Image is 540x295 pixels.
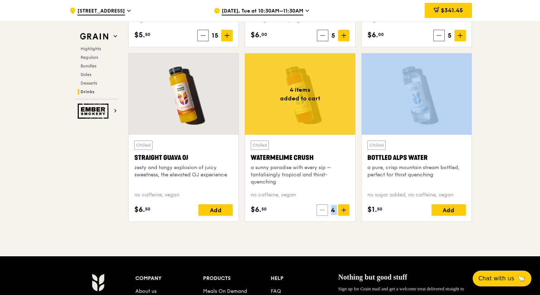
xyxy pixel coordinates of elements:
[92,273,104,291] img: Grain
[271,288,281,294] a: FAQ
[134,191,233,199] div: no caffeine, vegan
[367,153,466,163] div: Bottled Alps Water
[81,72,91,77] span: Sides
[203,273,271,284] div: Products
[517,274,526,283] span: 🦙
[203,288,247,294] a: Meals On Demand
[367,204,377,215] span: $1.
[261,32,267,37] span: 00
[81,81,97,86] span: Desserts
[431,204,466,216] div: Add
[209,30,221,41] span: 15
[135,288,156,294] a: About us
[134,141,153,150] div: Chilled
[78,104,111,119] img: Ember Smokery web logo
[367,164,466,179] div: a pure, crisp mountain stream bottled, perfect for thirst quenching
[134,164,233,179] div: zesty and tangy explosion of juicy sweetness, the elevated OJ experience
[135,273,203,284] div: Company
[328,30,338,41] span: 5
[77,8,125,15] span: [STREET_ADDRESS]
[367,141,386,150] div: Chilled
[134,204,145,215] span: $6.
[377,206,382,212] span: 50
[271,273,338,284] div: Help
[251,191,349,199] div: no caffeine, vegan
[251,204,261,215] span: $6.
[338,273,407,281] span: Nothing but good stuff
[81,46,101,51] span: Highlights
[198,204,233,216] div: Add
[78,30,111,43] img: Grain web logo
[222,8,303,15] span: [DATE], Tue at 10:30AM–11:30AM
[251,153,349,163] div: Watermelime Crush
[81,55,98,60] span: Regulars
[251,141,269,150] div: Chilled
[145,32,150,37] span: 50
[441,7,463,14] span: $341.45
[81,63,96,68] span: Bundles
[81,89,95,94] span: Drinks
[367,191,466,199] div: no sugar added, no caffeine, vegan
[473,271,531,286] button: Chat with us🦙
[134,153,233,163] div: Straight Guava OJ
[328,205,338,215] span: 4
[251,164,349,186] div: a sunny paradise with every sip – tantalisingly tropical and thirst-quenching
[145,206,150,212] span: 50
[261,206,267,212] span: 50
[134,30,145,41] span: $5.
[478,274,514,283] span: Chat with us
[251,30,261,41] span: $6.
